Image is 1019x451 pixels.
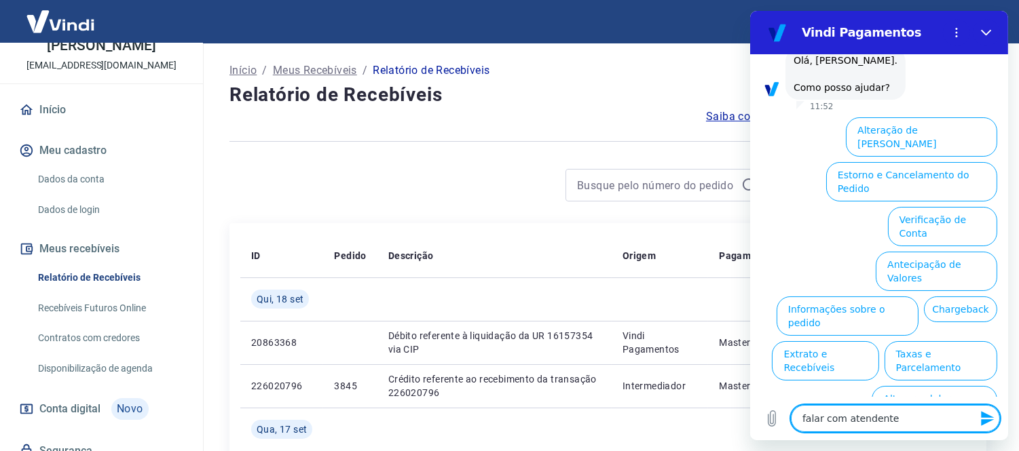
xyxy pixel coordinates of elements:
p: 3845 [334,379,366,393]
a: Meus Recebíveis [273,62,357,79]
a: Recebíveis Futuros Online [33,294,187,322]
a: Relatório de Recebíveis [33,264,187,292]
p: / [363,62,367,79]
a: Disponibilização de agenda [33,355,187,383]
p: Vindi Pagamentos [623,329,698,356]
a: Início [229,62,257,79]
p: ID [251,249,261,262]
p: 20863368 [251,336,312,349]
img: Vindi [16,1,105,42]
p: Pedido [334,249,366,262]
span: Qui, 18 set [257,292,303,306]
a: Dados de login [33,196,187,224]
p: [EMAIL_ADDRESS][DOMAIN_NAME] [26,58,177,73]
a: Conta digitalNovo [16,393,187,425]
p: [PERSON_NAME] [47,39,155,53]
a: Saiba como funciona a programação dos recebimentos [706,109,986,125]
button: Meus recebíveis [16,234,187,264]
input: Busque pelo número do pedido [577,175,736,195]
p: Crédito referente ao recebimento da transação 226020796 [388,372,601,399]
p: Mastercard [719,379,772,393]
p: Pagamento [719,249,772,262]
a: Contratos com credores [33,324,187,352]
span: Qua, 17 set [257,423,307,436]
span: Conta digital [39,399,100,418]
p: 226020796 [251,379,312,393]
p: Débito referente à liquidação da UR 16157354 via CIP [388,329,601,356]
a: Dados da conta [33,165,187,193]
p: Intermediador [623,379,698,393]
button: Meu cadastro [16,136,187,165]
p: / [262,62,267,79]
p: Origem [623,249,656,262]
p: Relatório de Recebíveis [373,62,489,79]
iframe: Janela de mensagens [750,11,1008,440]
a: Início [16,95,187,125]
p: Mastercard [719,336,772,349]
button: Sair [954,9,1003,35]
p: Descrição [388,249,434,262]
h4: Relatório de Recebíveis [229,81,986,109]
span: Novo [111,398,149,420]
